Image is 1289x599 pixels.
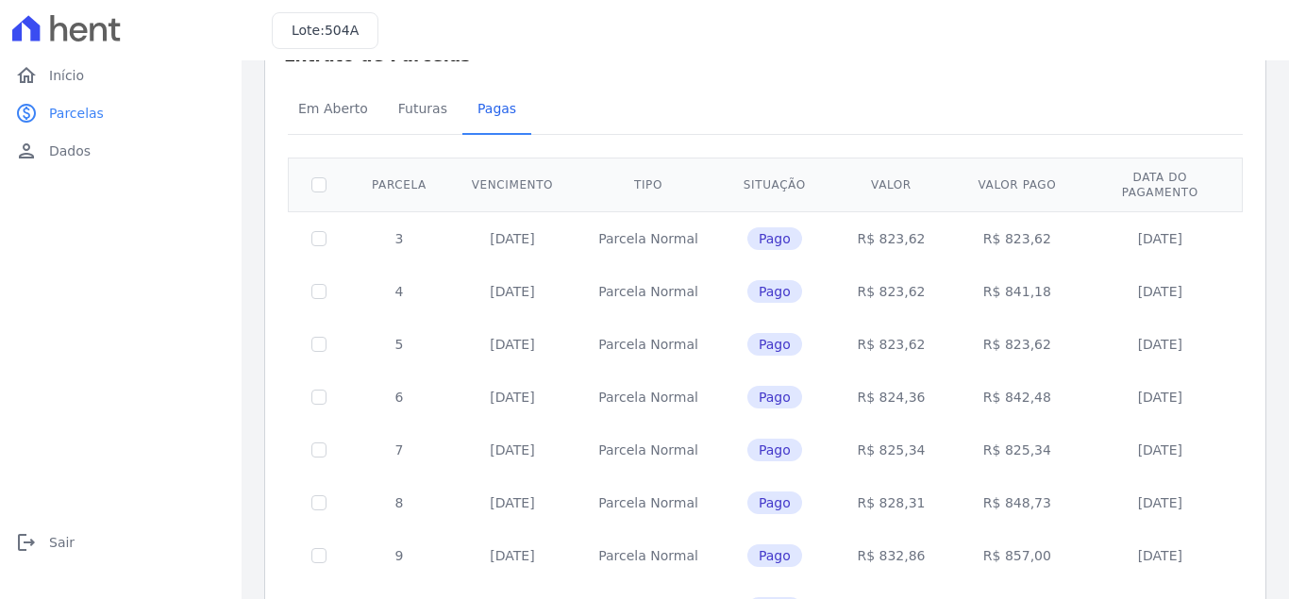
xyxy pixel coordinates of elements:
span: Pago [747,227,802,250]
input: Só é possível selecionar pagamentos em aberto [311,231,326,246]
span: Pago [747,280,802,303]
span: Sair [49,533,75,552]
span: Em Aberto [287,90,379,127]
th: Parcela [349,158,449,211]
h3: Lote: [292,21,359,41]
td: R$ 842,48 [954,371,1080,424]
a: homeInício [8,57,234,94]
span: Futuras [387,90,459,127]
td: [DATE] [1080,371,1240,424]
span: Pago [747,544,802,567]
td: [DATE] [449,476,576,529]
input: Só é possível selecionar pagamentos em aberto [311,495,326,510]
td: R$ 823,62 [954,318,1080,371]
td: R$ 848,73 [954,476,1080,529]
td: R$ 825,34 [829,424,954,476]
td: [DATE] [449,265,576,318]
td: R$ 832,86 [829,529,954,582]
td: 9 [349,529,449,582]
td: [DATE] [449,424,576,476]
input: Só é possível selecionar pagamentos em aberto [311,548,326,563]
th: Vencimento [449,158,576,211]
a: Pagas [462,86,531,135]
td: R$ 824,36 [829,371,954,424]
td: R$ 823,62 [954,211,1080,265]
td: 5 [349,318,449,371]
input: Só é possível selecionar pagamentos em aberto [311,337,326,352]
td: Parcela Normal [576,211,721,265]
input: Só é possível selecionar pagamentos em aberto [311,284,326,299]
td: R$ 857,00 [954,529,1080,582]
td: [DATE] [449,211,576,265]
td: [DATE] [449,318,576,371]
span: 504A [325,23,359,38]
span: Dados [49,141,91,160]
td: R$ 828,31 [829,476,954,529]
th: Data do pagamento [1080,158,1240,211]
th: Tipo [576,158,721,211]
span: Pago [747,439,802,461]
td: 8 [349,476,449,529]
i: logout [15,531,38,554]
td: Parcela Normal [576,476,721,529]
i: paid [15,102,38,125]
td: R$ 841,18 [954,265,1080,318]
span: Pago [747,386,802,408]
input: Só é possível selecionar pagamentos em aberto [311,442,326,458]
td: [DATE] [1080,318,1240,371]
th: Situação [721,158,829,211]
td: 4 [349,265,449,318]
td: 7 [349,424,449,476]
i: home [15,64,38,87]
th: Valor pago [954,158,1080,211]
td: R$ 823,62 [829,265,954,318]
a: logoutSair [8,524,234,561]
td: [DATE] [1080,265,1240,318]
span: Parcelas [49,104,104,123]
a: Em Aberto [283,86,383,135]
a: personDados [8,132,234,170]
td: 3 [349,211,449,265]
a: Futuras [383,86,462,135]
td: R$ 823,62 [829,318,954,371]
span: Pago [747,491,802,514]
th: Valor [829,158,954,211]
td: [DATE] [1080,476,1240,529]
td: R$ 823,62 [829,211,954,265]
td: Parcela Normal [576,265,721,318]
td: Parcela Normal [576,371,721,424]
td: Parcela Normal [576,424,721,476]
td: Parcela Normal [576,318,721,371]
span: Pago [747,333,802,356]
td: 6 [349,371,449,424]
td: Parcela Normal [576,529,721,582]
td: [DATE] [1080,529,1240,582]
span: Início [49,66,84,85]
a: paidParcelas [8,94,234,132]
input: Só é possível selecionar pagamentos em aberto [311,390,326,405]
td: [DATE] [449,371,576,424]
td: [DATE] [1080,424,1240,476]
td: [DATE] [1080,211,1240,265]
i: person [15,140,38,162]
span: Pagas [466,90,527,127]
td: R$ 825,34 [954,424,1080,476]
td: [DATE] [449,529,576,582]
